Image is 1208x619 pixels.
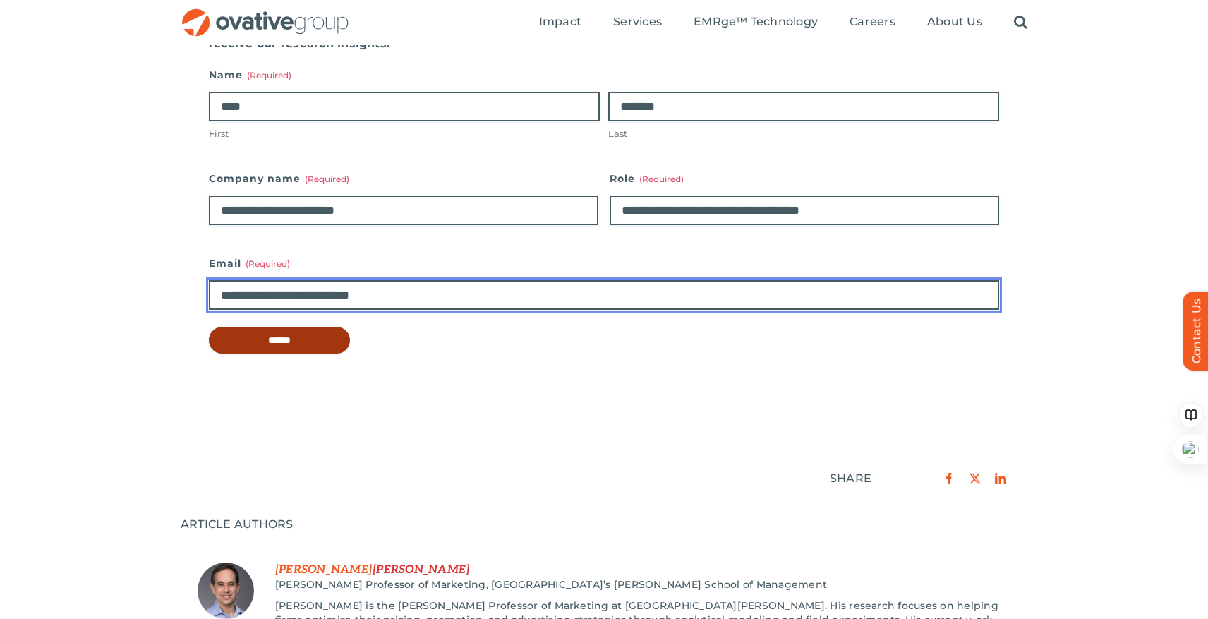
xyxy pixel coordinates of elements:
a: Careers [850,15,895,30]
label: Company name [209,169,598,188]
a: Services [613,15,662,30]
span: First Name [275,563,372,577]
label: Email [209,253,999,273]
label: Role [610,169,999,188]
a: Facebook [936,469,962,488]
a: Impact [539,15,581,30]
a: About Us [927,15,982,30]
span: (Required) [247,70,291,80]
a: EMRge™ Technology [694,15,818,30]
span: (Required) [639,174,684,184]
span: EMRge™ Technology [694,15,818,29]
a: X [962,469,988,488]
span: Last Name [373,563,469,577]
a: LinkedIn [988,469,1013,488]
span: Careers [850,15,895,29]
span: (Required) [305,174,349,184]
span: Impact [539,15,581,29]
span: (Required) [246,258,290,269]
a: Search [1014,15,1027,30]
label: First [209,127,600,140]
label: Last [608,127,999,140]
span: Services [613,15,662,29]
legend: Name [209,65,291,85]
div: SHARE [830,471,871,486]
span: About Us [927,15,982,29]
div: ARTICLE AUTHORS [181,517,1027,531]
div: Job Title [275,577,1010,591]
a: OG_Full_horizontal_RGB [181,7,350,20]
